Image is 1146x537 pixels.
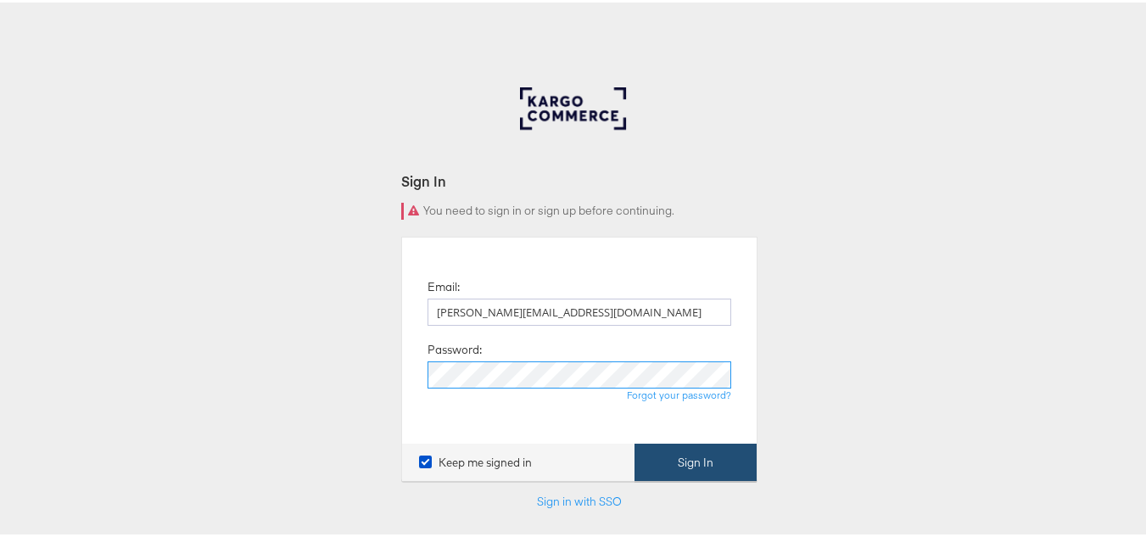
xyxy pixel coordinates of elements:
[428,277,460,293] label: Email:
[634,441,757,479] button: Sign In
[627,386,731,399] a: Forgot your password?
[401,200,757,217] div: You need to sign in or sign up before continuing.
[428,339,482,355] label: Password:
[537,491,622,506] a: Sign in with SSO
[419,452,532,468] label: Keep me signed in
[428,296,731,323] input: Email
[401,169,757,188] div: Sign In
